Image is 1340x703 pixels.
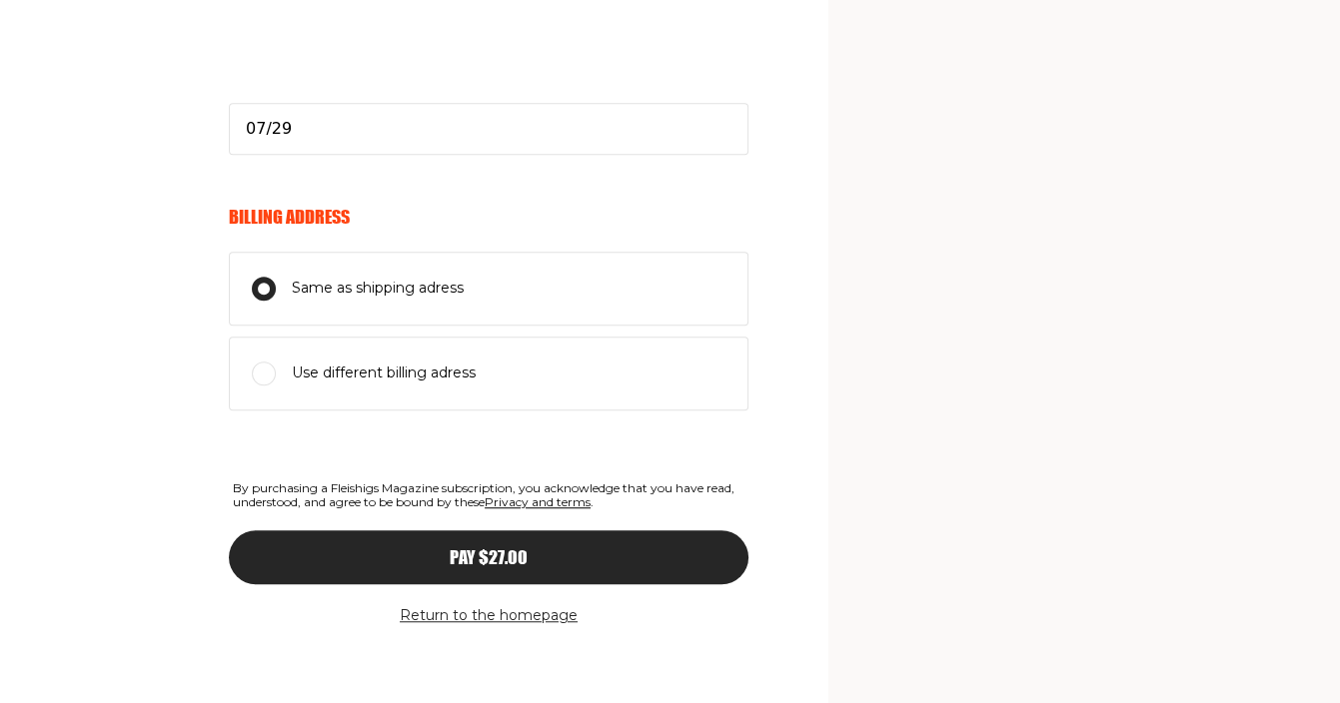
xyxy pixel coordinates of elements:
[292,361,476,385] span: Use different billing adress
[252,277,276,301] input: Same as shipping adress
[229,206,748,228] h6: Billing Address
[229,477,748,514] span: By purchasing a Fleishigs Magazine subscription, you acknowledge that you have read, understood, ...
[400,604,578,628] button: Return to the homepage
[485,494,591,509] a: Privacy and terms
[229,103,748,155] input: Please enter a valid expiration date in the format MM/YY
[229,35,748,185] iframe: cvv
[292,277,464,301] span: Same as shipping adress
[252,361,276,385] input: Use different billing adress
